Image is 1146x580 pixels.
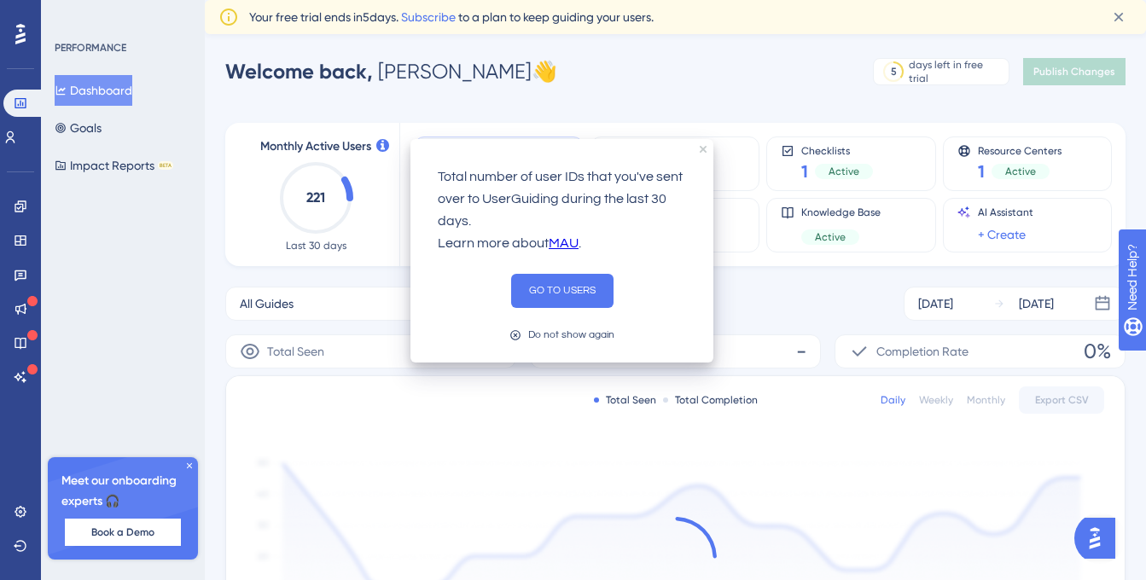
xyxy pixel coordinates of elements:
button: All Guides [225,287,529,321]
span: Need Help? [40,4,107,25]
span: Your free trial ends in 5 days. to a plan to keep guiding your users. [249,7,654,27]
span: 0% [1084,338,1111,365]
p: Learn more about . [438,233,686,255]
button: Book a Demo [65,519,181,546]
button: Export CSV [1019,386,1104,414]
text: 221 [306,189,325,206]
button: Dashboard [55,75,132,106]
div: Daily [881,393,905,407]
span: - [796,338,806,365]
button: Impact ReportsBETA [55,150,173,181]
p: Total number of user IDs that you've sent over to UserGuiding during the last 30 days. [438,166,686,233]
span: Total Seen [267,341,324,362]
span: Book a Demo [91,525,154,539]
span: All Guides [240,293,294,314]
span: Active [815,230,846,244]
div: Total Seen [594,393,656,407]
div: [DATE] [918,293,953,314]
span: 1 [978,159,985,183]
div: 5 [891,65,897,78]
div: Do not show again [528,327,614,343]
a: Subscribe [401,10,456,24]
span: Welcome back, [225,59,373,84]
a: MAU [549,233,579,255]
div: Total Completion [663,393,758,407]
span: 1 [801,159,808,183]
span: Last 30 days [286,239,346,252]
span: Export CSV [1035,393,1089,407]
div: days left in free trial [909,58,1003,85]
div: close tooltip [700,146,707,153]
div: Weekly [919,393,953,407]
span: Checklists [801,144,873,156]
span: Monthly Active Users [260,136,371,157]
span: Active [1005,165,1036,178]
span: Active [829,165,859,178]
div: [PERSON_NAME] 👋 [225,58,557,85]
div: Monthly [967,393,1005,407]
span: Knowledge Base [801,206,881,219]
iframe: UserGuiding AI Assistant Launcher [1074,513,1126,564]
span: Completion Rate [876,341,969,362]
div: PERFORMANCE [55,41,126,55]
span: Meet our onboarding experts 🎧 [61,471,184,512]
div: [DATE] [1019,293,1054,314]
button: Goals [55,113,102,143]
button: GO TO USERS [511,274,614,308]
span: AI Assistant [978,206,1033,219]
span: Publish Changes [1033,65,1115,78]
div: BETA [158,161,173,170]
span: Resource Centers [978,144,1062,156]
a: + Create [978,224,1026,245]
button: Publish Changes [1023,58,1126,85]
